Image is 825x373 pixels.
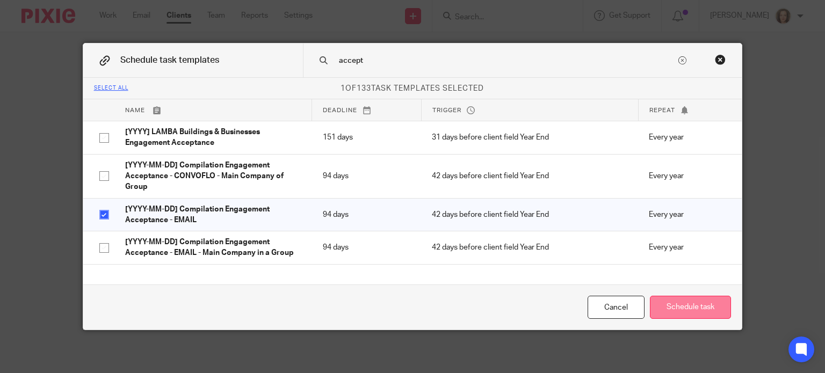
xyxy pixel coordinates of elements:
[649,242,726,253] p: Every year
[338,55,677,67] input: Search task templates...
[649,132,726,143] p: Every year
[715,54,726,65] div: Close this dialog window
[323,209,411,220] p: 94 days
[83,83,742,94] p: of task templates selected
[323,171,411,181] p: 94 days
[125,107,145,113] span: Name
[650,296,731,319] button: Schedule task
[432,242,627,253] p: 42 days before client field Year End
[432,106,627,115] p: Trigger
[432,132,627,143] p: 31 days before client field Year End
[649,209,726,220] p: Every year
[125,204,301,226] p: [YYYY-MM-DD] Compilation Engagement Acceptance - EMAIL
[323,132,411,143] p: 151 days
[323,106,410,115] p: Deadline
[94,85,128,92] div: Select all
[125,237,301,259] p: [YYYY-MM-DD] Compilation Engagement Acceptance - EMAIL - Main Company in a Group
[120,56,219,64] span: Schedule task templates
[432,171,627,181] p: 42 days before client field Year End
[588,296,645,319] div: Cancel
[649,106,726,115] p: Repeat
[649,171,726,181] p: Every year
[357,85,371,92] span: 133
[432,209,627,220] p: 42 days before client field Year End
[125,160,301,193] p: [YYYY-MM-DD] Compilation Engagement Acceptance - CONVOFLO - Main Company of Group
[125,127,301,149] p: [YYYY] LAMBA Buildings & Businesses Engagement Acceptance
[323,242,411,253] p: 94 days
[341,85,345,92] span: 1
